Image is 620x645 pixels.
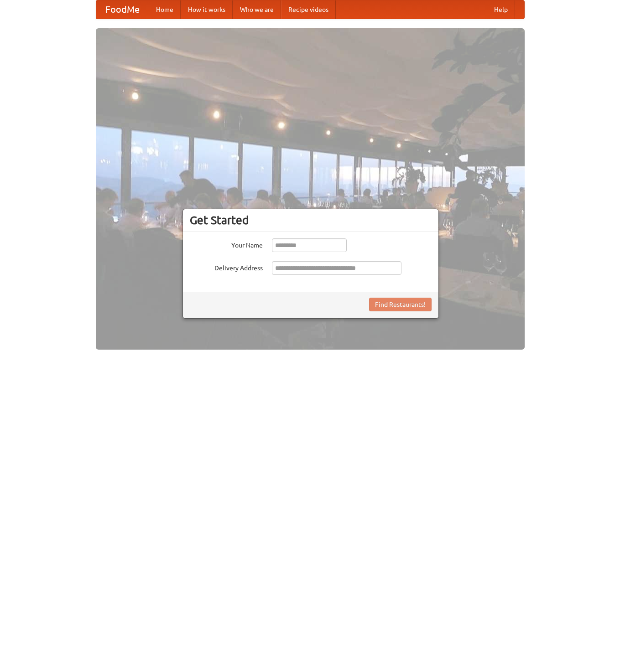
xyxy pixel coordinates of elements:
[149,0,181,19] a: Home
[369,298,432,311] button: Find Restaurants!
[233,0,281,19] a: Who we are
[190,213,432,227] h3: Get Started
[190,261,263,273] label: Delivery Address
[96,0,149,19] a: FoodMe
[190,238,263,250] label: Your Name
[281,0,336,19] a: Recipe videos
[487,0,515,19] a: Help
[181,0,233,19] a: How it works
